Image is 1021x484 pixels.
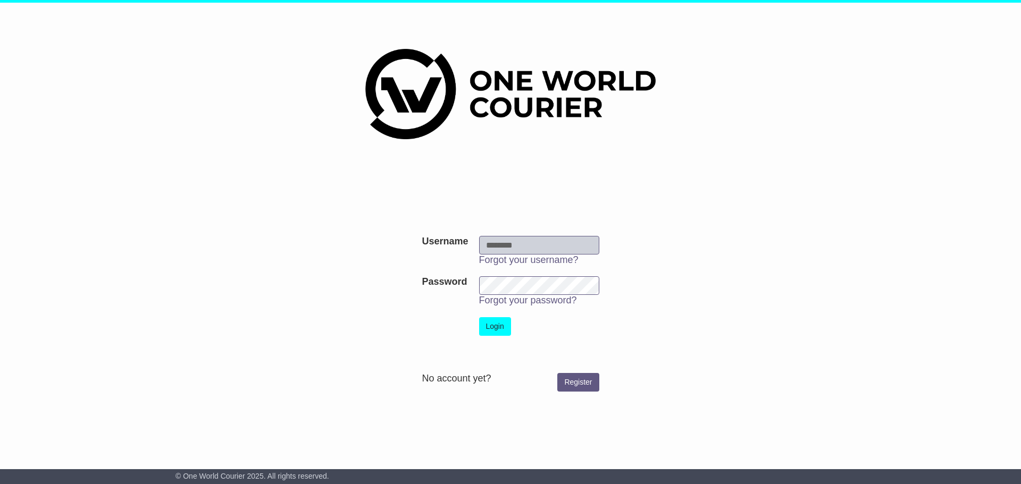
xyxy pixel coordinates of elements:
[479,254,579,265] a: Forgot your username?
[479,295,577,305] a: Forgot your password?
[422,373,599,385] div: No account yet?
[365,49,656,139] img: One World
[422,236,468,248] label: Username
[557,373,599,392] a: Register
[479,317,511,336] button: Login
[175,472,329,480] span: © One World Courier 2025. All rights reserved.
[422,276,467,288] label: Password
